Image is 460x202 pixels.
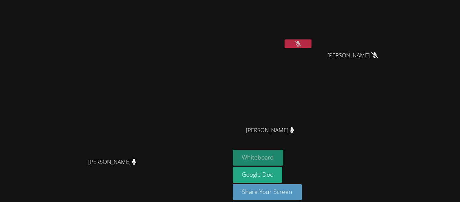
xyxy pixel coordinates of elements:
span: [PERSON_NAME] [246,125,294,135]
span: [PERSON_NAME] [88,157,136,167]
button: Whiteboard [233,150,284,166]
a: Google Doc [233,167,283,183]
button: Share Your Screen [233,184,302,200]
span: [PERSON_NAME] [327,51,378,60]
